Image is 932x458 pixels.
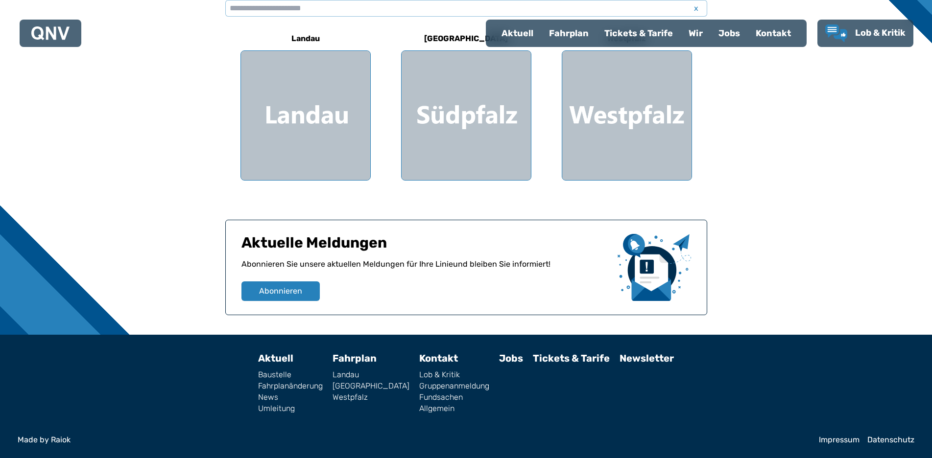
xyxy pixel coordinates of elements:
[541,21,597,46] a: Fahrplan
[494,21,541,46] a: Aktuell
[620,352,674,364] a: Newsletter
[333,382,409,390] a: [GEOGRAPHIC_DATA]
[31,23,70,43] a: QNV Logo
[855,27,906,38] span: Lob & Kritik
[825,24,906,42] a: Lob & Kritik
[258,352,293,364] a: Aktuell
[618,234,691,301] img: newsletter
[499,352,523,364] a: Jobs
[241,234,610,258] h1: Aktuelle Meldungen
[681,21,711,46] a: Wir
[419,371,489,379] a: Lob & Kritik
[18,436,811,444] a: Made by Raiok
[258,382,323,390] a: Fahrplanänderung
[31,26,70,40] img: QNV Logo
[241,258,610,281] p: Abonnieren Sie unsere aktuellen Meldungen für Ihre Linie und bleiben Sie informiert!
[420,31,512,46] h6: [GEOGRAPHIC_DATA]
[287,31,324,46] h6: Landau
[419,382,489,390] a: Gruppenanmeldung
[401,27,531,181] a: [GEOGRAPHIC_DATA] Region Südpfalz
[333,352,377,364] a: Fahrplan
[819,436,860,444] a: Impressum
[258,393,323,401] a: News
[711,21,748,46] a: Jobs
[748,21,799,46] a: Kontakt
[419,352,458,364] a: Kontakt
[258,405,323,412] a: Umleitung
[240,27,371,181] a: Landau Region Landau
[597,21,681,46] a: Tickets & Tarife
[690,2,703,14] span: x
[258,371,323,379] a: Baustelle
[562,27,692,181] a: Westpfalz Region Westpfalz
[533,352,610,364] a: Tickets & Tarife
[259,285,302,297] span: Abonnieren
[333,393,409,401] a: Westpfalz
[333,371,409,379] a: Landau
[867,436,914,444] a: Datenschutz
[419,393,489,401] a: Fundsachen
[241,281,320,301] button: Abonnieren
[419,405,489,412] a: Allgemein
